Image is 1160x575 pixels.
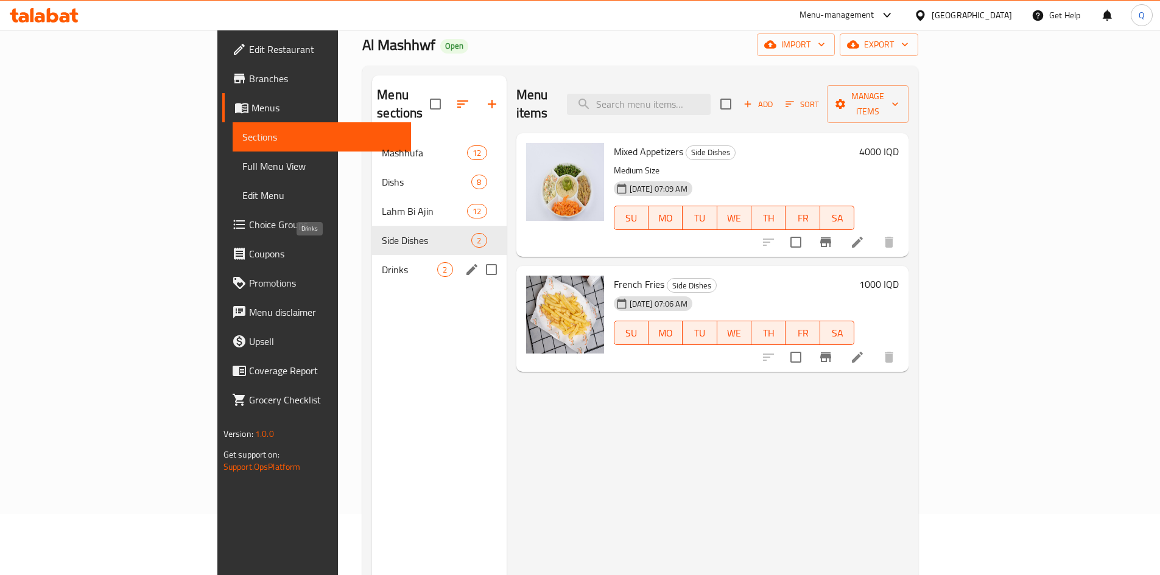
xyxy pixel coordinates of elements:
span: Manage items [837,89,899,119]
span: Version: [223,426,253,442]
span: Q [1139,9,1144,22]
span: MO [653,209,678,227]
span: Upsell [249,334,401,349]
span: import [767,37,825,52]
div: Side Dishes2 [372,226,506,255]
div: Side Dishes [667,278,717,293]
span: Select to update [783,344,809,370]
span: Select to update [783,229,809,255]
div: Lahm Bi Ajin12 [372,197,506,226]
span: Drinks [382,262,437,277]
span: Branches [249,71,401,86]
span: Promotions [249,276,401,290]
span: Lahm Bi Ajin [382,204,467,218]
span: 2 [438,264,452,276]
span: TU [687,324,712,342]
a: Menu disclaimer [222,298,411,327]
span: Sections [242,130,401,144]
span: [DATE] 07:09 AM [625,183,692,195]
button: TU [683,206,717,230]
span: French Fries [614,275,664,293]
a: Edit Restaurant [222,35,411,64]
div: Mashhufa12 [372,138,506,167]
span: Edit Menu [242,188,401,203]
button: SA [820,321,854,345]
button: SU [614,206,649,230]
button: MO [649,206,683,230]
button: export [840,33,918,56]
span: Add [742,97,775,111]
span: SA [825,209,849,227]
span: Mashhufa [382,145,467,160]
span: Dishs [382,175,471,189]
h6: 4000 IQD [859,143,899,160]
div: Menu-management [800,8,874,23]
span: 2 [472,235,486,246]
a: Upsell [222,327,411,356]
span: export [849,37,909,52]
button: TU [683,321,717,345]
span: Side Dishes [686,145,735,159]
span: FR [790,209,815,227]
p: Medium Size [614,163,855,178]
span: 12 [468,147,486,159]
button: TH [751,206,786,230]
a: Full Menu View [233,152,411,181]
a: Coverage Report [222,356,411,385]
a: Edit Menu [233,181,411,210]
span: Side Dishes [667,279,716,293]
span: TH [756,324,781,342]
span: WE [722,324,747,342]
button: import [757,33,835,56]
nav: Menu sections [372,133,506,289]
span: Sort items [778,95,827,114]
div: Drinks2edit [372,255,506,284]
span: Coupons [249,246,401,261]
span: SA [825,324,849,342]
span: SU [619,209,644,227]
img: Mixed Appetizers [526,143,604,221]
h6: 1000 IQD [859,276,899,293]
button: Branch-specific-item [811,343,840,372]
button: Sort [782,95,822,114]
button: delete [874,228,904,257]
button: delete [874,343,904,372]
span: 8 [472,176,486,188]
span: 12 [468,206,486,217]
span: FR [790,324,815,342]
a: Support.OpsPlatform [223,459,301,475]
button: Add [739,95,778,114]
a: Menus [222,93,411,122]
a: Branches [222,64,411,93]
span: Side Dishes [382,233,471,248]
span: Mixed Appetizers [614,142,683,161]
span: TU [687,209,712,227]
div: [GEOGRAPHIC_DATA] [932,9,1012,22]
span: Get support on: [223,447,279,462]
input: search [567,94,711,115]
h2: Menu items [516,86,553,122]
span: Edit Restaurant [249,42,401,57]
span: [DATE] 07:06 AM [625,298,692,310]
div: items [467,145,487,160]
a: Grocery Checklist [222,385,411,414]
a: Coupons [222,239,411,268]
div: items [437,262,452,277]
a: Sections [233,122,411,152]
div: Side Dishes [686,145,736,160]
span: Select section [713,91,739,117]
a: Edit menu item [850,350,865,364]
span: SU [619,324,644,342]
button: WE [717,206,751,230]
span: Choice Groups [249,217,401,232]
a: Promotions [222,268,411,298]
span: Open [440,41,468,51]
span: MO [653,324,678,342]
button: Branch-specific-item [811,228,840,257]
span: Menus [251,100,401,115]
div: Dishs8 [372,167,506,197]
span: Menu disclaimer [249,305,401,319]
